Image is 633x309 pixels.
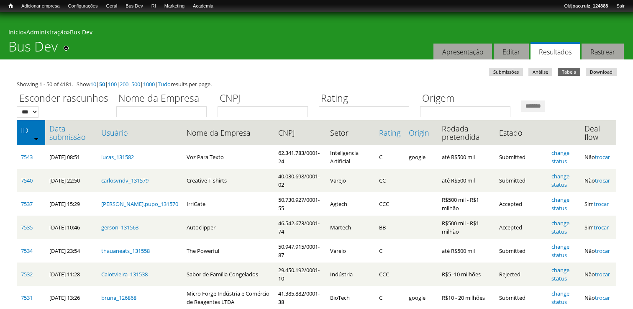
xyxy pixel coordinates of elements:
a: 7543 [21,153,33,161]
label: Esconder rascunhos [17,91,111,106]
img: ordem crescente [33,136,39,141]
td: Não [580,239,616,263]
td: Sabor de Família Congelados [182,263,274,286]
a: change status [551,266,569,282]
a: Bus Dev [121,2,147,10]
th: Estado [495,120,547,145]
td: CCC [375,263,405,286]
a: 7537 [21,200,33,208]
a: thauaneats_131558 [101,247,150,255]
a: 7534 [21,247,33,255]
a: 1000 [143,80,155,88]
div: Showing 1 - 50 of 4181. Show | | | | | | results per page. [17,80,616,88]
a: trocar [594,224,609,231]
strong: joao.ruiz_124888 [571,3,608,8]
td: Não [580,169,616,192]
td: até R$500 mil [438,239,495,263]
td: [DATE] 23:54 [45,239,97,263]
td: [DATE] 08:51 [45,145,97,169]
td: Accepted [495,216,547,239]
td: Accepted [495,192,547,216]
td: Sim [580,216,616,239]
td: Varejo [326,169,374,192]
a: Data submissão [49,124,93,141]
td: IrriGate [182,192,274,216]
span: Início [8,3,13,9]
a: Início [4,2,17,10]
td: Voz Para Texto [182,145,274,169]
td: C [375,145,405,169]
a: 7531 [21,294,33,301]
td: Inteligencia Artificial [326,145,374,169]
td: Não [580,263,616,286]
a: Geral [102,2,121,10]
td: Martech [326,216,374,239]
a: Administração [26,28,67,36]
td: 46.542.673/0001-74 [274,216,326,239]
a: trocar [595,177,610,184]
td: R$500 mil - R$1 milhão [438,192,495,216]
td: google [405,145,438,169]
td: Submitted [495,169,547,192]
a: Tudo [158,80,171,88]
a: Sair [612,2,629,10]
td: 29.450.192/0001-10 [274,263,326,286]
td: Submitted [495,239,547,263]
td: The Powerful [182,239,274,263]
a: Adicionar empresa [17,2,64,10]
a: 10 [90,80,96,88]
td: 50.730.927/0001-55 [274,192,326,216]
a: [PERSON_NAME].pupo_131570 [101,200,178,208]
a: Rating [379,129,400,137]
td: [DATE] 10:46 [45,216,97,239]
a: Início [8,28,23,36]
a: change status [551,219,569,235]
a: change status [551,243,569,259]
th: Deal flow [580,120,616,145]
td: 50.947.915/0001-87 [274,239,326,263]
a: carlosvndv_131579 [101,177,149,184]
td: 62.341.783/0001-24 [274,145,326,169]
a: Resultados [530,42,580,60]
a: trocar [595,270,610,278]
th: Rodada pretendida [438,120,495,145]
td: [DATE] 11:28 [45,263,97,286]
label: Rating [319,91,415,106]
a: 7535 [21,224,33,231]
a: Olájoao.ruiz_124888 [560,2,612,10]
td: R$500 mil - R$1 milhão [438,216,495,239]
td: Creative T-shirts [182,169,274,192]
td: 40.030.698/0001-02 [274,169,326,192]
a: Bus Dev [70,28,92,36]
td: CCC [375,192,405,216]
a: Análise [528,68,552,76]
td: até R$500 mil [438,169,495,192]
td: R$5 -10 milhões [438,263,495,286]
a: Rastrear [582,44,624,60]
td: Autoclipper [182,216,274,239]
td: Submitted [495,145,547,169]
th: CNPJ [274,120,326,145]
td: Agtech [326,192,374,216]
label: Nome da Empresa [116,91,212,106]
td: C [375,239,405,263]
a: Configurações [64,2,102,10]
a: lucas_131582 [101,153,134,161]
a: 7532 [21,270,33,278]
a: trocar [594,200,609,208]
a: Academia [189,2,218,10]
label: Origem [420,91,516,106]
td: Indústria [326,263,374,286]
a: 200 [120,80,128,88]
a: Tabela [558,68,580,76]
a: Caiotvieira_131538 [101,270,148,278]
td: [DATE] 15:29 [45,192,97,216]
div: » » [8,28,625,39]
td: CC [375,169,405,192]
label: CNPJ [218,91,313,106]
a: ID [21,126,41,134]
a: Download [586,68,617,76]
a: gerson_131563 [101,224,138,231]
a: 100 [108,80,117,88]
td: Não [580,145,616,169]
